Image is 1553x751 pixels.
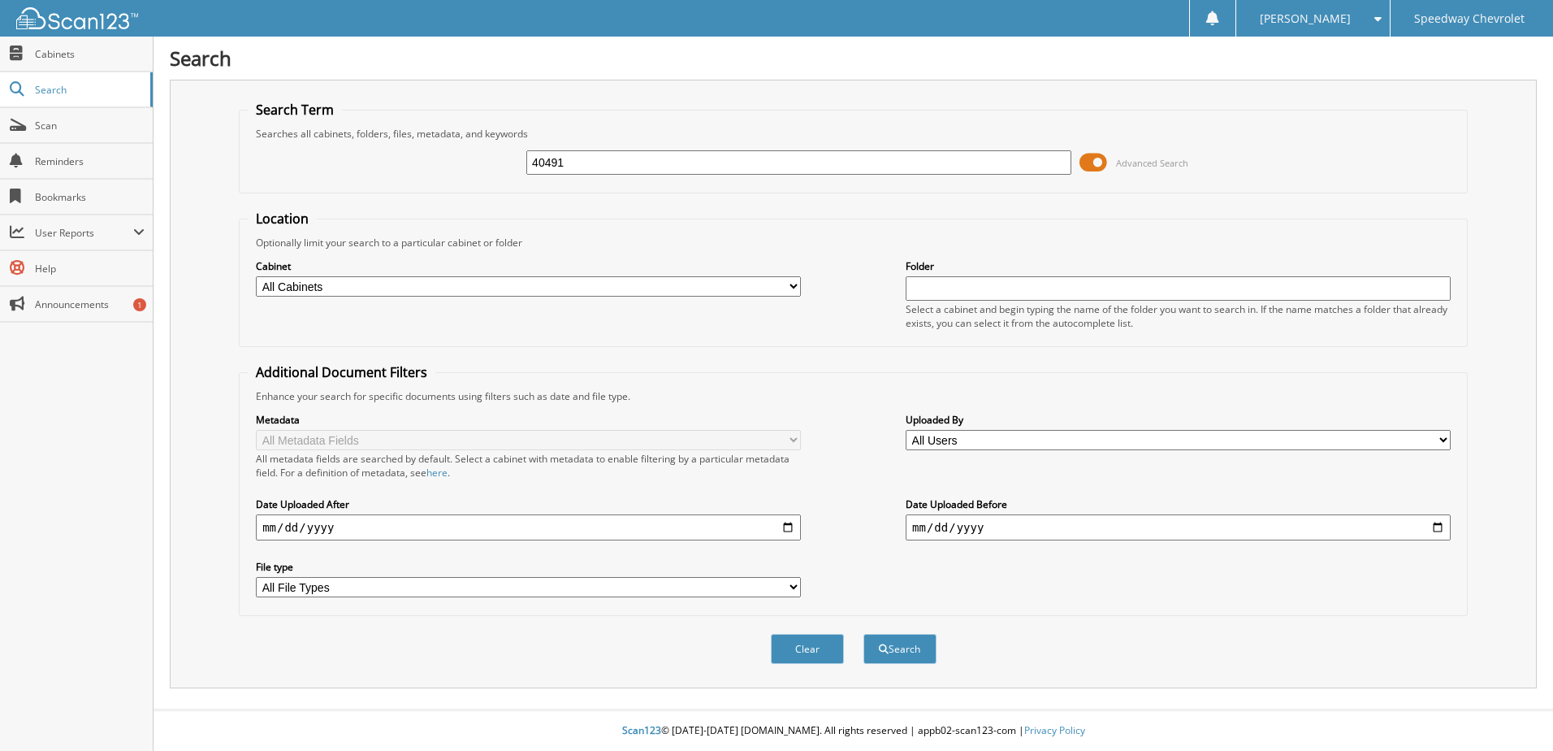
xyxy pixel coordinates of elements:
[771,634,844,664] button: Clear
[133,298,146,311] div: 1
[906,302,1451,330] div: Select a cabinet and begin typing the name of the folder you want to search in. If the name match...
[248,127,1459,141] div: Searches all cabinets, folders, files, metadata, and keywords
[1024,723,1085,737] a: Privacy Policy
[1414,14,1525,24] span: Speedway Chevrolet
[35,190,145,204] span: Bookmarks
[256,497,801,511] label: Date Uploaded After
[426,466,448,480] a: here
[863,634,937,664] button: Search
[35,226,133,240] span: User Reports
[256,560,801,574] label: File type
[35,154,145,168] span: Reminders
[170,45,1537,72] h1: Search
[35,47,145,61] span: Cabinets
[248,101,342,119] legend: Search Term
[248,363,435,381] legend: Additional Document Filters
[248,236,1459,250] div: Optionally limit your search to a particular cabinet or folder
[256,514,801,540] input: start
[35,262,145,276] span: Help
[35,83,142,97] span: Search
[256,413,801,427] label: Metadata
[906,514,1451,540] input: end
[16,7,138,29] img: scan123-logo-white.svg
[256,452,801,480] div: All metadata fields are searched by default. Select a cabinet with metadata to enable filtering b...
[154,711,1553,751] div: © [DATE]-[DATE] [DOMAIN_NAME]. All rights reserved | appb02-scan123-com |
[248,389,1459,403] div: Enhance your search for specific documents using filters such as date and file type.
[906,497,1451,511] label: Date Uploaded Before
[1260,14,1351,24] span: [PERSON_NAME]
[248,210,317,228] legend: Location
[622,723,661,737] span: Scan123
[1116,157,1188,169] span: Advanced Search
[35,119,145,132] span: Scan
[35,297,145,311] span: Announcements
[256,259,801,273] label: Cabinet
[906,259,1451,273] label: Folder
[906,413,1451,427] label: Uploaded By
